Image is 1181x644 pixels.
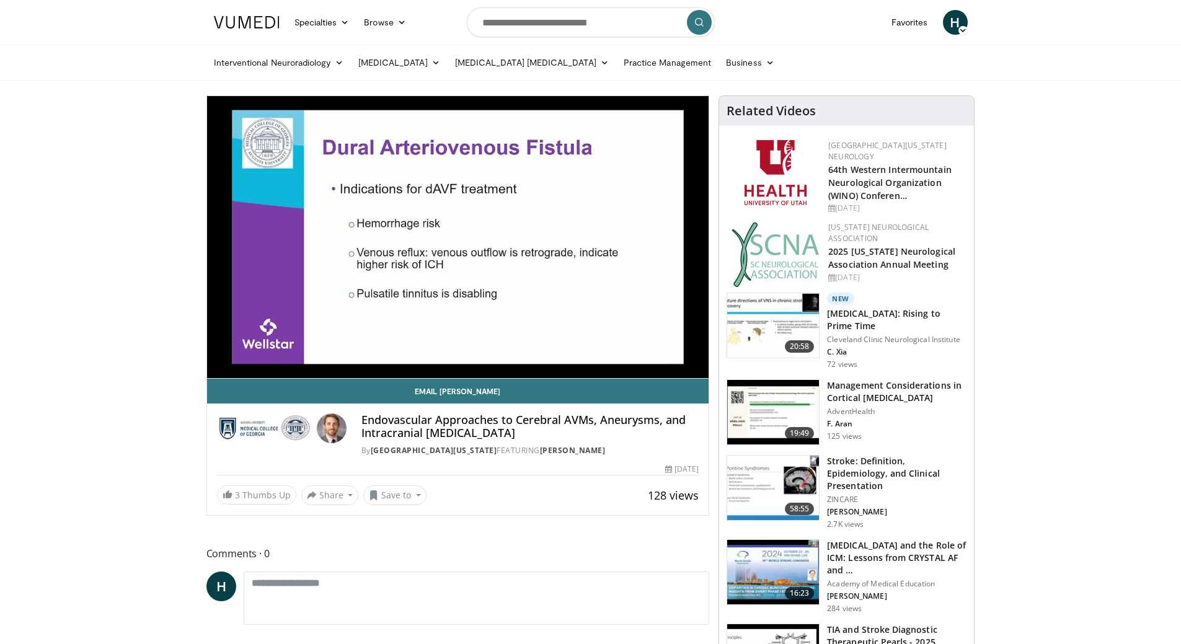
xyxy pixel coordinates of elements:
[785,587,815,599] span: 16:23
[351,50,448,75] a: [MEDICAL_DATA]
[727,293,966,369] a: 20:58 New [MEDICAL_DATA]: Rising to Prime Time Cleveland Clinic Neurological Institute C. Xia 72 ...
[827,347,966,357] p: C. Xia
[884,10,936,35] a: Favorites
[827,307,966,332] h3: [MEDICAL_DATA]: Rising to Prime Time
[356,10,414,35] a: Browse
[732,222,820,287] img: b123db18-9392-45ae-ad1d-42c3758a27aa.jpg.150x105_q85_autocrop_double_scale_upscale_version-0.2.jpg
[828,245,955,270] a: 2025 [US_STATE] Neurological Association Annual Meeting
[648,488,699,503] span: 128 views
[727,380,819,444] img: 43dcbb99-5764-4f51-bf18-3e9fe8b1d216.150x105_q85_crop-smart_upscale.jpg
[727,455,966,529] a: 58:55 Stroke: Definition, Epidemiology, and Clinical Presentation ZINCARE [PERSON_NAME] 2.7K views
[727,540,819,604] img: 64538175-078f-408f-93bb-01b902d7e9f3.150x105_q85_crop-smart_upscale.jpg
[827,495,966,505] p: ZINCARE
[467,7,715,37] input: Search topics, interventions
[207,379,709,404] a: Email [PERSON_NAME]
[785,427,815,439] span: 19:49
[206,545,710,562] span: Comments 0
[616,50,719,75] a: Practice Management
[217,413,312,443] img: Medical College of Georgia - Augusta University
[317,413,347,443] img: Avatar
[361,413,699,440] h4: Endovascular Approaches to Cerebral AVMs, Aneurysms, and Intracranial [MEDICAL_DATA]
[287,10,357,35] a: Specialties
[827,519,864,529] p: 2.7K views
[448,50,616,75] a: [MEDICAL_DATA] [MEDICAL_DATA]
[828,164,952,201] a: 64th Western Intermountain Neurological Organization (WINO) Conferen…
[727,539,966,614] a: 16:23 [MEDICAL_DATA] and the Role of ICM: Lessons from CRYSTAL AF and … Academy of Medical Educat...
[214,16,280,29] img: VuMedi Logo
[827,335,966,345] p: Cleveland Clinic Neurological Institute
[827,359,857,369] p: 72 views
[828,140,947,162] a: [GEOGRAPHIC_DATA][US_STATE] Neurology
[785,340,815,353] span: 20:58
[727,379,966,445] a: 19:49 Management Considerations in Cortical [MEDICAL_DATA] AdventHealth F. Aran 125 views
[207,96,709,379] video-js: Video Player
[785,503,815,515] span: 58:55
[827,507,966,517] p: [PERSON_NAME]
[827,293,854,305] p: New
[827,407,966,417] p: AdventHealth
[827,539,966,576] h3: [MEDICAL_DATA] and the Role of ICM: Lessons from CRYSTAL AF and …
[827,455,966,492] h3: Stroke: Definition, Epidemiology, and Clinical Presentation
[745,140,807,205] img: f6362829-b0a3-407d-a044-59546adfd345.png.150x105_q85_autocrop_double_scale_upscale_version-0.2.png
[217,485,296,505] a: 3 Thumbs Up
[827,591,966,601] p: [PERSON_NAME]
[540,445,606,456] a: [PERSON_NAME]
[727,293,819,358] img: f1d696cd-2275-40a1-93b3-437403182b66.150x105_q85_crop-smart_upscale.jpg
[827,379,966,404] h3: Management Considerations in Cortical [MEDICAL_DATA]
[719,50,782,75] a: Business
[827,604,862,614] p: 284 views
[827,579,966,589] p: Academy of Medical Education
[206,50,351,75] a: Interventional Neuroradiology
[828,222,929,244] a: [US_STATE] Neurological Association
[301,485,359,505] button: Share
[828,272,964,283] div: [DATE]
[206,571,236,601] a: H
[827,419,966,429] p: F. Aran
[371,445,497,456] a: [GEOGRAPHIC_DATA][US_STATE]
[727,104,816,118] h4: Related Videos
[235,489,240,501] span: 3
[943,10,968,35] a: H
[828,203,964,214] div: [DATE]
[363,485,427,505] button: Save to
[827,431,862,441] p: 125 views
[665,464,699,475] div: [DATE]
[727,456,819,520] img: 26d5732c-95f1-4678-895e-01ffe56ce748.150x105_q85_crop-smart_upscale.jpg
[361,445,699,456] div: By FEATURING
